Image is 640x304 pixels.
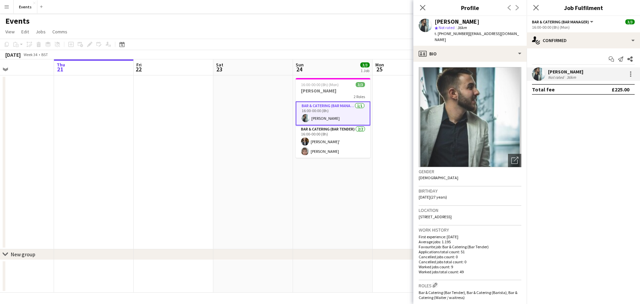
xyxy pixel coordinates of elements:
span: 36km [456,25,468,30]
span: 16:00-00:00 (8h) (Mon) [301,82,339,87]
span: 25 [374,65,384,73]
span: Thu [57,62,65,68]
h3: Birthday [419,188,521,194]
span: Edit [21,29,29,35]
p: Cancelled jobs count: 0 [419,254,521,259]
span: 3/3 [625,19,635,24]
div: 36km [565,75,577,80]
span: 3/3 [360,62,370,67]
div: [PERSON_NAME] [548,69,583,75]
app-card-role: Bar & Catering (Bar Tender)2/216:00-00:00 (8h)[PERSON_NAME]'[PERSON_NAME] [296,125,370,158]
app-card-role: Bar & Catering (Bar Manager)1/116:00-00:00 (8h)[PERSON_NAME] [296,101,370,125]
span: Sat [216,62,223,68]
h3: Work history [419,227,521,233]
img: Crew avatar or photo [419,67,521,167]
p: Worked jobs total count: 49 [419,269,521,274]
span: [STREET_ADDRESS] [419,214,452,219]
p: Average jobs: 1.195 [419,239,521,244]
p: Cancelled jobs total count: 0 [419,259,521,264]
div: Open photos pop-in [508,154,521,167]
div: 1 Job [361,68,369,73]
button: Bar & Catering (Bar Manager) [532,19,594,24]
span: Sun [296,62,304,68]
span: Bar & Catering (Bar Tender), Bar & Catering (Barista), Bar & Catering (Waiter / waitress) [419,290,517,300]
span: 2 Roles [354,94,365,99]
app-job-card: 16:00-00:00 (8h) (Mon)3/3[PERSON_NAME]2 RolesBar & Catering (Bar Manager)1/116:00-00:00 (8h)[PERS... [296,78,370,158]
p: Applications total count: 51 [419,249,521,254]
span: View [5,29,15,35]
span: Bar & Catering (Bar Manager) [532,19,589,24]
span: 21 [56,65,65,73]
a: Edit [19,27,32,36]
span: Jobs [36,29,46,35]
div: Confirmed [527,32,640,48]
a: Jobs [33,27,48,36]
p: Worked jobs count: 9 [419,264,521,269]
a: Comms [50,27,70,36]
span: Mon [375,62,384,68]
span: 3/3 [356,82,365,87]
h1: Events [5,16,30,26]
h3: [PERSON_NAME] [296,88,370,94]
h3: Location [419,207,521,213]
span: 24 [295,65,304,73]
span: [DATE] (27 years) [419,195,447,200]
h3: Profile [413,3,527,12]
span: t. [PHONE_NUMBER] [435,31,469,36]
span: Comms [52,29,67,35]
span: Fri [136,62,142,68]
a: View [3,27,17,36]
div: [PERSON_NAME] [435,19,479,25]
h3: Job Fulfilment [527,3,640,12]
div: Total fee [532,86,555,93]
span: [DEMOGRAPHIC_DATA] [419,175,458,180]
div: 16:00-00:00 (8h) (Mon) [532,25,635,30]
div: New group [11,251,35,258]
span: | [EMAIL_ADDRESS][DOMAIN_NAME] [435,31,519,42]
p: First experience: [DATE] [419,234,521,239]
span: Not rated [439,25,455,30]
span: 22 [135,65,142,73]
h3: Roles [419,282,521,289]
button: Events [14,0,37,13]
div: £225.00 [612,86,629,93]
div: BST [41,52,48,57]
div: [DATE] [5,51,21,58]
span: Week 34 [22,52,39,57]
p: Favourite job: Bar & Catering (Bar Tender) [419,244,521,249]
div: Bio [413,46,527,62]
span: 23 [215,65,223,73]
div: Not rated [548,75,565,80]
h3: Gender [419,169,521,175]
